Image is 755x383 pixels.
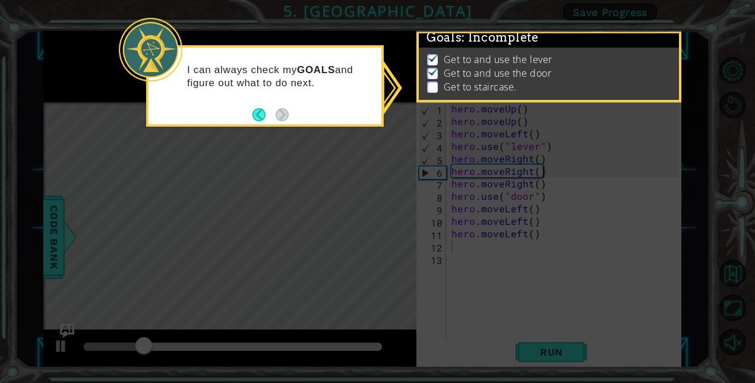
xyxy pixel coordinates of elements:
span: : Incomplete [462,30,538,45]
p: Get to staircase. [444,80,517,93]
strong: GOALS [297,64,335,76]
img: Check mark for checkbox [427,53,439,62]
img: Check mark for checkbox [427,67,439,76]
p: Get to and use the door [444,67,552,80]
span: Goals [427,30,539,45]
button: Back [252,108,276,121]
p: Get to and use the lever [444,53,552,66]
p: I can always check my and figure out what to do next. [187,64,373,90]
button: Next [276,108,289,121]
